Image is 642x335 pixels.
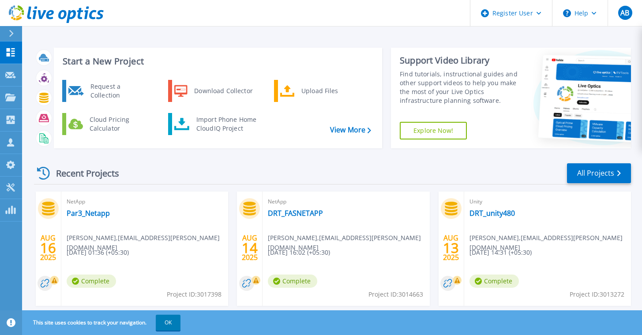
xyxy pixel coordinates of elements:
[268,197,424,207] span: NetApp
[67,275,116,288] span: Complete
[567,163,631,183] a: All Projects
[156,315,180,331] button: OK
[400,122,467,139] a: Explore Now!
[400,55,520,66] div: Support Video Library
[268,275,317,288] span: Complete
[368,290,423,299] span: Project ID: 3014663
[469,275,519,288] span: Complete
[86,82,150,100] div: Request a Collection
[242,244,258,252] span: 14
[85,115,150,133] div: Cloud Pricing Calculator
[192,115,261,133] div: Import Phone Home CloudIQ Project
[167,290,222,299] span: Project ID: 3017398
[400,70,520,105] div: Find tutorials, instructional guides and other support videos to help you make the most of your L...
[469,233,631,252] span: [PERSON_NAME] , [EMAIL_ADDRESS][PERSON_NAME][DOMAIN_NAME]
[443,244,459,252] span: 13
[67,209,110,218] a: Par3_Netapp
[330,126,371,134] a: View More
[274,80,364,102] a: Upload Files
[24,315,180,331] span: This site uses cookies to track your navigation.
[570,290,624,299] span: Project ID: 3013272
[268,233,429,252] span: [PERSON_NAME] , [EMAIL_ADDRESS][PERSON_NAME][DOMAIN_NAME]
[63,56,371,66] h3: Start a New Project
[190,82,256,100] div: Download Collector
[268,248,330,257] span: [DATE] 16:02 (+05:30)
[67,197,223,207] span: NetApp
[268,209,323,218] a: DRT_FASNETAPP
[62,113,153,135] a: Cloud Pricing Calculator
[469,248,532,257] span: [DATE] 14:31 (+05:30)
[469,197,626,207] span: Unity
[168,80,259,102] a: Download Collector
[62,80,153,102] a: Request a Collection
[469,209,515,218] a: DRT_unity480
[620,9,629,16] span: AB
[40,232,56,264] div: AUG 2025
[34,162,131,184] div: Recent Projects
[443,232,459,264] div: AUG 2025
[241,232,258,264] div: AUG 2025
[67,233,228,252] span: [PERSON_NAME] , [EMAIL_ADDRESS][PERSON_NAME][DOMAIN_NAME]
[67,248,129,257] span: [DATE] 01:36 (+05:30)
[297,82,362,100] div: Upload Files
[40,244,56,252] span: 16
